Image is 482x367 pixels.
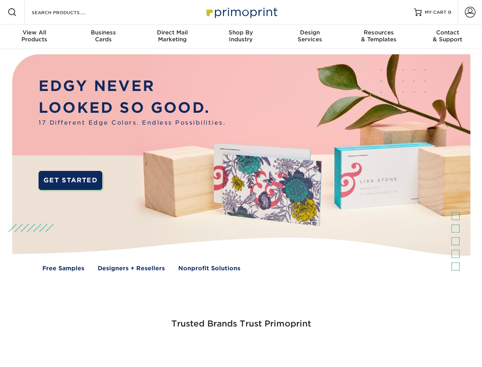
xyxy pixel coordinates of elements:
a: Free Samples [42,264,84,273]
span: 0 [448,10,451,15]
a: GET STARTED [39,171,102,190]
p: LOOKED SO GOOD. [39,97,226,119]
div: Services [276,29,344,43]
span: Direct Mail [138,29,206,36]
div: Marketing [138,29,206,43]
a: Designers + Resellers [98,264,165,273]
div: Cards [69,29,137,43]
img: Primoprint [203,4,279,20]
div: & Templates [344,29,413,43]
a: Direct MailMarketing [138,24,206,49]
input: SEARCH PRODUCTS..... [31,8,105,17]
span: Design [276,29,344,36]
a: Shop ByIndustry [206,24,275,49]
span: Shop By [206,29,275,36]
img: Mini [267,349,268,349]
span: Contact [413,29,482,36]
div: & Support [413,29,482,43]
span: Resources [344,29,413,36]
span: Business [69,29,137,36]
img: Smoothie King [55,349,56,349]
a: DesignServices [276,24,344,49]
h3: Trusted Brands Trust Primoprint [18,300,464,338]
a: Nonprofit Solutions [178,264,240,273]
a: Resources& Templates [344,24,413,49]
span: MY CART [425,9,447,16]
a: BusinessCards [69,24,137,49]
span: 17 Different Edge Colors. Endless Possibilities. [39,119,226,127]
div: Industry [206,29,275,43]
img: Goodwill [412,349,413,349]
a: Contact& Support [413,24,482,49]
p: EDGY NEVER [39,75,226,97]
